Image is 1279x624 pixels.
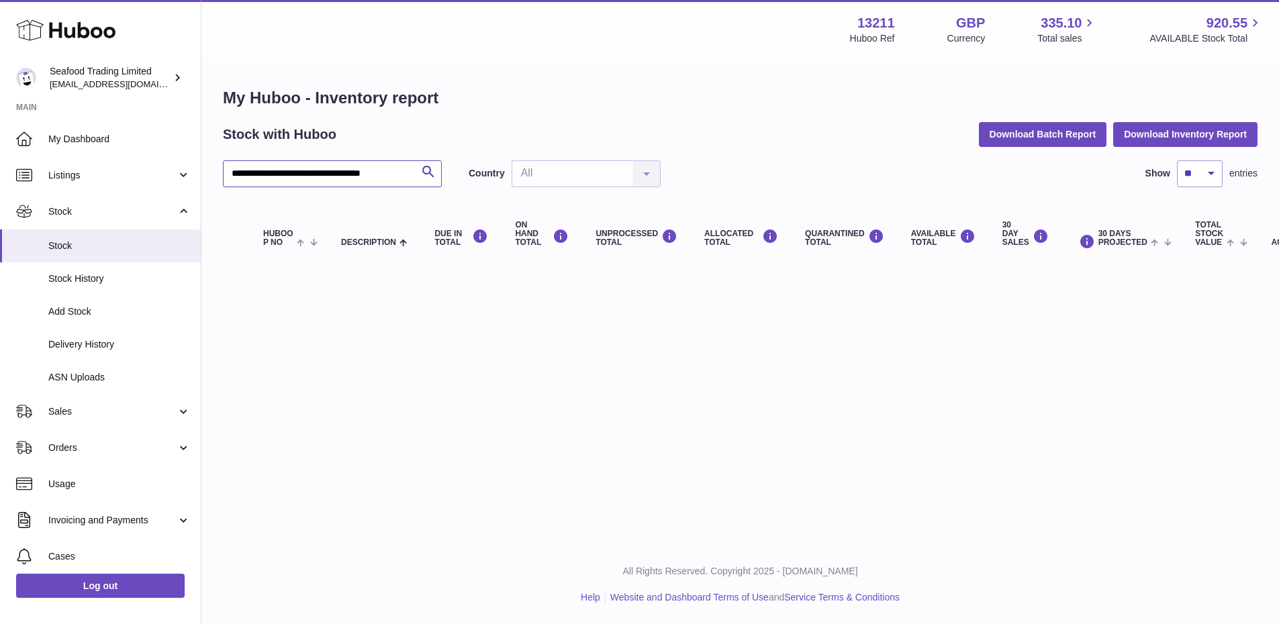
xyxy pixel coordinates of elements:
[956,14,985,32] strong: GBP
[48,371,191,384] span: ASN Uploads
[212,565,1268,578] p: All Rights Reserved. Copyright 2025 - [DOMAIN_NAME]
[610,592,769,603] a: Website and Dashboard Terms of Use
[341,238,396,247] span: Description
[1195,221,1223,248] span: Total stock value
[48,205,177,218] span: Stock
[1206,14,1247,32] span: 920.55
[784,592,900,603] a: Service Terms & Conditions
[704,229,778,247] div: ALLOCATED Total
[48,169,177,182] span: Listings
[850,32,895,45] div: Huboo Ref
[48,240,191,252] span: Stock
[805,229,884,247] div: QUARANTINED Total
[48,550,191,563] span: Cases
[434,229,488,247] div: DUE IN TOTAL
[1145,167,1170,180] label: Show
[48,441,177,454] span: Orders
[48,478,191,490] span: Usage
[48,305,191,318] span: Add Stock
[223,87,1258,109] h1: My Huboo - Inventory report
[581,592,600,603] a: Help
[1229,167,1258,180] span: entries
[1037,32,1097,45] span: Total sales
[596,229,677,247] div: UNPROCESSED Total
[515,221,569,248] div: ON HAND Total
[48,272,191,285] span: Stock History
[1149,32,1263,45] span: AVAILABLE Stock Total
[1037,14,1097,45] a: 335.10 Total sales
[911,229,976,247] div: AVAILABLE Total
[48,338,191,351] span: Delivery History
[50,79,197,89] span: [EMAIL_ADDRESS][DOMAIN_NAME]
[1002,221,1049,248] div: 30 DAY SALES
[1041,14,1082,32] span: 335.10
[1098,229,1147,247] span: 30 DAYS PROJECTED
[48,405,177,418] span: Sales
[223,125,336,144] h2: Stock with Huboo
[1113,122,1258,146] button: Download Inventory Report
[263,229,293,247] span: Huboo P no
[48,514,177,527] span: Invoicing and Payments
[16,68,36,88] img: online@rickstein.com
[979,122,1107,146] button: Download Batch Report
[48,133,191,146] span: My Dashboard
[16,574,185,598] a: Log out
[606,591,900,604] li: and
[1149,14,1263,45] a: 920.55 AVAILABLE Stock Total
[947,32,986,45] div: Currency
[50,65,171,91] div: Seafood Trading Limited
[857,14,895,32] strong: 13211
[469,167,505,180] label: Country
